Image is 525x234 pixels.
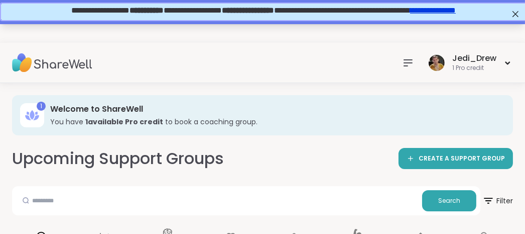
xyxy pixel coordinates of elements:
[50,104,499,115] h3: Welcome to ShareWell
[482,186,513,215] button: Filter
[452,64,496,72] div: 1 Pro credit
[85,117,163,127] b: 1 available Pro credit
[419,154,505,163] span: CREATE A SUPPORT GROUP
[422,190,476,211] button: Search
[37,102,46,111] div: 1
[399,148,513,169] a: CREATE A SUPPORT GROUP
[482,189,513,213] span: Filter
[12,45,92,81] img: ShareWell Nav Logo
[12,147,224,170] h2: Upcoming Support Groups
[429,55,445,71] img: Jedi_Drew
[438,196,460,205] span: Search
[452,53,496,64] div: Jedi_Drew
[50,117,499,127] h3: You have to book a coaching group.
